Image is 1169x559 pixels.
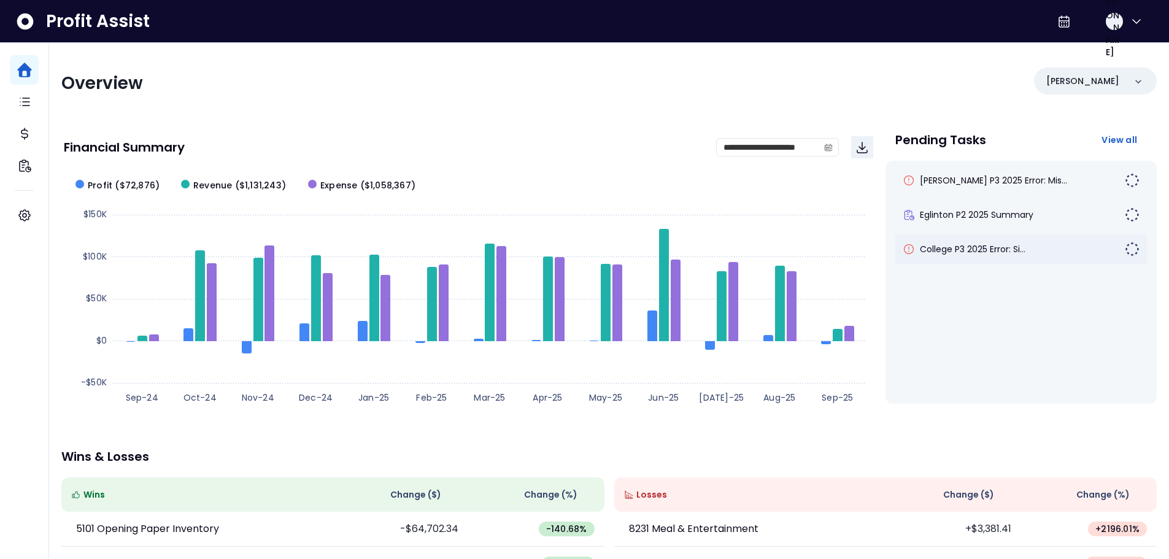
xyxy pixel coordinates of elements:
[699,391,744,404] text: [DATE]-25
[1125,242,1140,256] img: Not yet Started
[83,488,105,501] span: Wins
[416,391,447,404] text: Feb-25
[895,134,986,146] p: Pending Tasks
[589,391,622,404] text: May-25
[822,391,853,404] text: Sep-25
[333,512,468,547] td: -$64,702.34
[193,179,286,192] span: Revenue ($1,131,243)
[358,391,389,404] text: Jan-25
[920,174,1067,187] span: [PERSON_NAME] P3 2025 Error: Mis...
[320,179,415,192] span: Expense ($1,058,367)
[242,391,274,404] text: Nov-24
[83,250,107,263] text: $100K
[546,523,587,535] span: -140.68 %
[1046,75,1119,88] p: [PERSON_NAME]
[83,208,107,220] text: $150K
[1125,207,1140,222] img: Not yet Started
[88,179,160,192] span: Profit ($72,876)
[1101,134,1137,146] span: View all
[885,512,1021,547] td: +$3,381.41
[629,522,758,536] p: 8231 Meal & Entertainment
[61,450,1157,463] p: Wins & Losses
[96,334,107,347] text: $0
[920,209,1033,221] span: Eglinton P2 2025 Summary
[1125,173,1140,188] img: Not yet Started
[81,376,107,388] text: -$50K
[763,391,795,404] text: Aug-25
[126,391,158,404] text: Sep-24
[474,391,505,404] text: Mar-25
[76,522,219,536] p: 5101 Opening Paper Inventory
[183,391,217,404] text: Oct-24
[86,292,107,304] text: $50K
[64,141,185,153] p: Financial Summary
[533,391,562,404] text: Apr-25
[46,10,150,33] span: Profit Assist
[524,488,577,501] span: Change (%)
[648,391,679,404] text: Jun-25
[390,488,441,501] span: Change ( $ )
[943,488,994,501] span: Change ( $ )
[1076,488,1130,501] span: Change (%)
[299,391,333,404] text: Dec-24
[824,143,833,152] svg: calendar
[1092,129,1147,151] button: View all
[851,136,873,158] button: Download
[1095,523,1140,535] span: + 2196.01 %
[636,488,667,501] span: Losses
[920,243,1025,255] span: College P3 2025 Error: Si...
[61,71,143,95] span: Overview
